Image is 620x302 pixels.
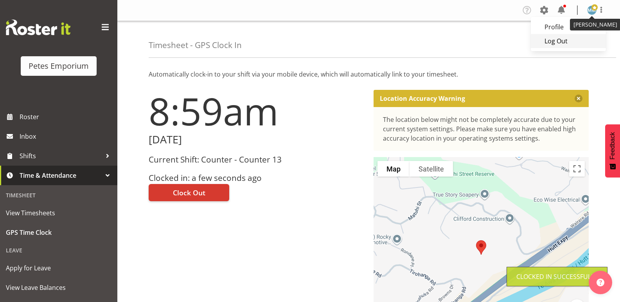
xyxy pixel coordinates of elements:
[6,20,70,35] img: Rosterit website logo
[29,60,89,72] div: Petes Emporium
[20,170,102,181] span: Time & Attendance
[149,70,589,79] p: Automatically clock-in to your shift via your mobile device, which will automatically link to you...
[531,20,606,34] a: Profile
[2,223,115,242] a: GPS Time Clock
[6,207,111,219] span: View Timesheets
[20,130,113,142] span: Inbox
[377,161,410,177] button: Show street map
[569,161,585,177] button: Toggle fullscreen view
[2,242,115,258] div: Leave
[149,173,364,182] h3: Clocked in: a few seconds ago
[410,161,453,177] button: Show satellite imagery
[6,262,111,274] span: Apply for Leave
[605,124,620,177] button: Feedback - Show survey
[6,282,111,293] span: View Leave Balances
[149,155,364,164] h3: Current Shift: Counter - Counter 13
[149,90,364,132] h1: 8:59am
[2,203,115,223] a: View Timesheets
[2,258,115,278] a: Apply for Leave
[2,187,115,203] div: Timesheet
[380,95,465,102] p: Location Accuracy Warning
[575,95,582,102] button: Close message
[587,5,597,15] img: mandy-mosley3858.jpg
[383,115,580,143] div: The location below might not be completely accurate due to your current system settings. Please m...
[20,150,102,162] span: Shifts
[609,132,616,159] span: Feedback
[531,34,606,48] a: Log Out
[149,134,364,146] h2: [DATE]
[173,188,205,198] span: Clock Out
[149,41,242,50] h4: Timesheet - GPS Clock In
[597,279,604,286] img: help-xxl-2.png
[149,184,229,201] button: Clock Out
[6,227,111,238] span: GPS Time Clock
[516,272,598,281] div: Clocked in Successfully
[2,278,115,297] a: View Leave Balances
[20,111,113,123] span: Roster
